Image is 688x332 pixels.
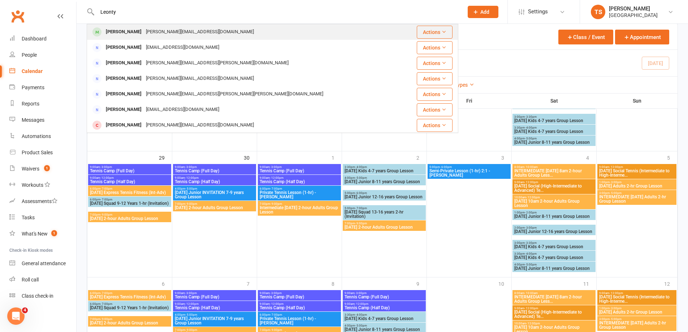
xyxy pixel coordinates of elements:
span: INTERMEDIATE [DATE] 8am 2-hour Adults Group Less... [514,295,594,303]
span: - 3:00pm [525,226,537,229]
span: [DATE] 2-hour Adults Group Lesson [344,225,424,229]
span: [DATE] Squad 13-16 years 2-hr (Invitation) [344,210,424,219]
div: Messages [22,117,44,123]
span: - 7:00pm [100,292,112,295]
button: Actions [417,119,453,132]
span: - 4:00pm [525,126,537,129]
span: 8:00am [514,292,594,295]
span: - 4:00pm [525,252,537,255]
span: INTERMEDIATE [DATE] Adults 2-hr Group Lesson [599,321,675,329]
span: - 3:00pm [185,165,197,169]
span: - 9:00pm [185,328,197,332]
span: - 9:00pm [270,202,282,206]
span: 1 [44,165,50,171]
input: Search... [95,7,458,17]
span: Tennis Camp (Half Day) [259,180,339,184]
span: Tennis Camp (Half Day) [174,306,255,310]
div: 1 [332,151,342,163]
span: - 3:00pm [610,181,622,184]
span: - 12:00pm [355,302,368,306]
span: 6:00pm [259,187,339,190]
th: Sun [597,93,678,108]
div: 5 [667,151,677,163]
span: - 12:00pm [524,307,538,310]
span: Tennis Camp (Full Day) [259,169,339,173]
span: - 4:00pm [355,313,367,316]
button: Class / Event [558,30,613,44]
span: - 5:00pm [185,187,197,190]
a: Calendar [9,63,76,79]
button: Appointment [615,30,669,44]
div: [EMAIL_ADDRESS][DOMAIN_NAME] [144,104,221,115]
div: 7 [247,277,257,289]
span: 9:00am [344,292,424,295]
span: Private Tennis Lesson (1-hr) - [PERSON_NAME] [259,316,339,325]
div: [PERSON_NAME][EMAIL_ADDRESS][DOMAIN_NAME] [144,73,256,84]
span: - 12:00pm [609,292,623,295]
span: - 3:00pm [270,292,282,295]
div: [PERSON_NAME] [104,42,144,53]
span: - 6:00pm [355,191,367,195]
span: - 7:00pm [100,302,112,306]
div: People [22,52,37,58]
span: [DATE] Squad 9-12 Years 1-hr (Invitation) [90,306,170,310]
span: - 12:00pm [524,181,538,184]
span: 7:00pm [259,328,339,332]
span: - 2:00pm [525,211,537,214]
div: Reports [22,101,39,107]
div: [GEOGRAPHIC_DATA] [609,12,658,18]
span: [DATE] 2-hour Adults Group Lesson [174,206,255,210]
div: [PERSON_NAME] [609,5,658,12]
span: - 7:00pm [270,313,282,316]
div: 9 [416,277,427,289]
span: - 3:00pm [185,292,197,295]
div: [EMAIL_ADDRESS][DOMAIN_NAME] [144,42,221,53]
span: 7:00pm [90,318,170,321]
span: [DATE] Junior INVITATION 7-9 years Group Lesson [174,190,255,199]
div: Payments [22,85,44,90]
span: - 3:00pm [610,307,622,310]
span: - 12:00pm [526,196,540,199]
span: 1:00pm [514,211,594,214]
span: - 4:00pm [355,165,367,169]
div: 11 [583,277,596,289]
span: Tennis Camp (Full Day) [174,169,255,173]
span: Settings [528,4,548,20]
div: Class check-in [22,293,53,299]
div: Dashboard [22,36,47,42]
span: 9:00am [174,165,255,169]
span: 9:00am [259,292,339,295]
span: Tennis Camp (Half Day) [344,306,424,310]
div: [PERSON_NAME][EMAIL_ADDRESS][PERSON_NAME][PERSON_NAME][DOMAIN_NAME] [144,89,325,99]
a: What's New1 [9,226,76,242]
a: People [9,47,76,63]
span: - 9:00pm [100,318,112,321]
span: - 7:00pm [355,207,367,210]
span: 1 [51,230,57,236]
button: Add [468,6,498,18]
div: Calendar [22,68,43,74]
span: 3:30pm [344,165,424,169]
span: Tennis Camp (Half Day) [259,306,339,310]
div: What's New [22,231,48,237]
span: 9:00am [259,165,339,169]
span: - 3:00pm [355,292,367,295]
div: [PERSON_NAME] [104,27,144,37]
span: - 12:00pm [270,176,284,180]
button: Actions [417,88,453,101]
span: [DATE] Kids 4-7 years Group Lesson [344,169,424,173]
span: - 5:00pm [185,313,197,316]
span: 4:00pm [514,263,594,266]
span: INTERMEDIATE [DATE] 8am 2-hour Adults Group Less... [514,169,594,177]
span: 9:00am [344,302,424,306]
span: 6:00pm [90,292,170,295]
span: 7:00pm [259,202,339,206]
span: 9:00am [174,176,255,180]
span: 3:00pm [599,191,675,195]
span: [DATE] Kids 4-7 years Group Lesson [514,118,594,123]
span: 6:00pm [90,187,170,190]
span: Tennis Camp (Half Day) [90,180,170,184]
span: [DATE] Kids 4-7 years Group Lesson [514,129,594,134]
span: 7:00pm [174,202,255,206]
span: - 12:00pm [526,322,540,325]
